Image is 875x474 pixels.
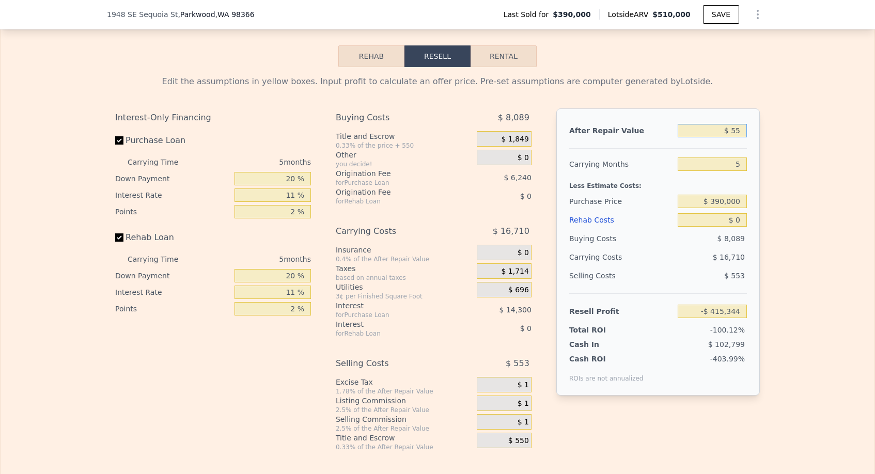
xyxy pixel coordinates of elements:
span: $ 6,240 [504,173,531,182]
div: 0.4% of the After Repair Value [336,255,473,263]
span: $ 14,300 [499,306,532,314]
input: Rehab Loan [115,233,123,242]
span: $ 16,710 [493,222,529,241]
span: $390,000 [553,9,591,20]
div: 5 months [199,154,311,170]
div: Purchase Price [569,192,674,211]
div: for Rehab Loan [336,329,451,338]
div: Selling Costs [336,354,451,373]
div: 3¢ per Finished Square Foot [336,292,473,301]
span: , Parkwood [178,9,254,20]
div: Buying Costs [336,108,451,127]
span: $510,000 [652,10,691,19]
div: Down Payment [115,267,230,284]
div: Listing Commission [336,396,473,406]
div: 0.33% of the After Repair Value [336,443,473,451]
button: Rehab [338,45,404,67]
span: $ 16,710 [713,253,745,261]
div: 1.78% of the After Repair Value [336,387,473,396]
label: Purchase Loan [115,131,230,150]
span: $ 102,799 [708,340,745,349]
div: Carrying Time [128,154,195,170]
div: Selling Commission [336,414,473,424]
div: 2.5% of the After Repair Value [336,424,473,433]
div: Points [115,301,230,317]
div: Less Estimate Costs: [569,173,747,192]
div: Total ROI [569,325,634,335]
div: you decide! [336,160,473,168]
div: based on annual taxes [336,274,473,282]
div: Interest-Only Financing [115,108,311,127]
div: Cash In [569,339,634,350]
span: Lotside ARV [608,9,652,20]
input: Purchase Loan [115,136,123,145]
button: Rental [471,45,537,67]
div: Excise Tax [336,377,473,387]
span: $ 1,849 [501,135,528,144]
div: Other [336,150,473,160]
span: $ 8,089 [498,108,529,127]
span: $ 1 [518,399,529,408]
span: Last Sold for [504,9,553,20]
div: After Repair Value [569,121,674,140]
span: -403.99% [710,355,745,363]
span: $ 0 [518,153,529,163]
span: -100.12% [710,326,745,334]
div: for Rehab Loan [336,197,451,206]
button: Resell [404,45,471,67]
div: Interest [336,319,451,329]
div: Carrying Costs [336,222,451,241]
span: $ 0 [520,192,532,200]
span: $ 0 [518,248,529,258]
div: Interest Rate [115,284,230,301]
div: Insurance [336,245,473,255]
span: $ 1,714 [501,267,528,276]
div: Down Payment [115,170,230,187]
div: 0.33% of the price + 550 [336,141,473,150]
div: Origination Fee [336,187,451,197]
div: 5 months [199,251,311,267]
div: Utilities [336,282,473,292]
span: , WA 98366 [215,10,255,19]
button: Show Options [747,4,768,25]
div: Title and Escrow [336,131,473,141]
div: Taxes [336,263,473,274]
div: Carrying Costs [569,248,634,266]
div: Interest Rate [115,187,230,203]
div: Cash ROI [569,354,644,364]
span: $ 550 [508,436,529,446]
span: 1948 SE Sequoia St [107,9,178,20]
div: Origination Fee [336,168,451,179]
div: for Purchase Loan [336,179,451,187]
span: $ 1 [518,418,529,427]
span: $ 553 [506,354,529,373]
div: for Purchase Loan [336,311,451,319]
div: 2.5% of the After Repair Value [336,406,473,414]
div: Edit the assumptions in yellow boxes. Input profit to calculate an offer price. Pre-set assumptio... [115,75,760,88]
div: Carrying Time [128,251,195,267]
div: Points [115,203,230,220]
div: Carrying Months [569,155,674,173]
span: $ 553 [724,272,745,280]
div: Title and Escrow [336,433,473,443]
span: $ 8,089 [717,234,745,243]
button: SAVE [703,5,739,24]
div: ROIs are not annualized [569,364,644,383]
div: Interest [336,301,451,311]
span: $ 0 [520,324,532,333]
label: Rehab Loan [115,228,230,247]
div: Resell Profit [569,302,674,321]
div: Selling Costs [569,266,674,285]
div: Rehab Costs [569,211,674,229]
span: $ 1 [518,381,529,390]
span: $ 696 [508,286,529,295]
div: Buying Costs [569,229,674,248]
